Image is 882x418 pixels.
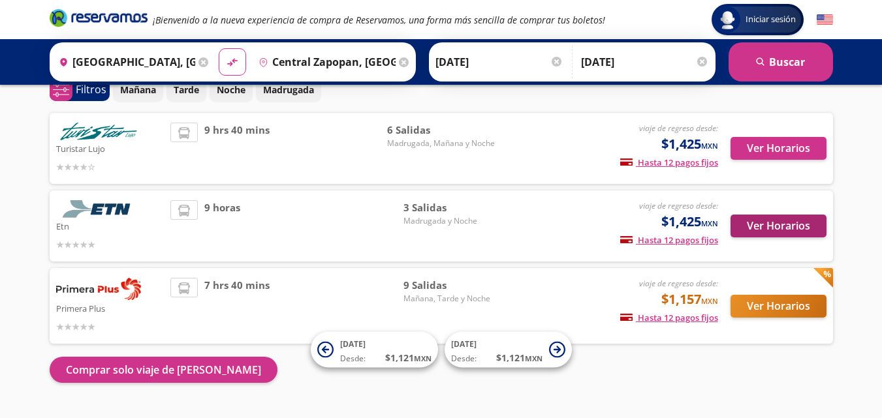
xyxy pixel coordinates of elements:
[435,46,563,78] input: Elegir Fecha
[311,332,438,368] button: [DATE]Desde:$1,121MXN
[451,353,477,365] span: Desde:
[496,351,543,365] span: $ 1,121
[50,78,110,101] button: 0Filtros
[50,357,277,383] button: Comprar solo viaje de [PERSON_NAME]
[639,278,718,289] em: viaje de regreso desde:
[525,353,543,363] small: MXN
[56,300,165,316] p: Primera Plus
[56,278,141,300] img: Primera Plus
[620,234,718,246] span: Hasta 12 pagos fijos
[731,215,827,237] button: Ver Horarios
[661,134,718,154] span: $1,425
[581,46,709,78] input: Opcional
[451,338,477,350] span: [DATE]
[340,338,366,350] span: [DATE]
[113,77,163,102] button: Mañana
[620,157,718,168] span: Hasta 12 pagos fijos
[414,353,432,363] small: MXN
[204,123,270,174] span: 9 hrs 40 mins
[56,218,165,233] p: Etn
[731,295,827,318] button: Ver Horarios
[403,215,495,227] span: Madrugada y Noche
[50,8,148,27] i: Brand Logo
[701,296,718,306] small: MXN
[153,14,605,26] em: ¡Bienvenido a la nueva experiencia de compra de Reservamos, una forma más sencilla de comprar tus...
[54,46,196,78] input: Buscar Origen
[661,290,718,309] span: $1,157
[253,46,396,78] input: Buscar Destino
[661,212,718,231] span: $1,425
[701,218,718,228] small: MXN
[56,123,141,140] img: Turistar Lujo
[385,351,432,365] span: $ 1,121
[256,77,321,102] button: Madrugada
[56,140,165,156] p: Turistar Lujo
[50,8,148,31] a: Brand Logo
[263,83,314,97] p: Madrugada
[731,137,827,160] button: Ver Horarios
[445,332,572,368] button: [DATE]Desde:$1,121MXN
[403,293,495,305] span: Mañana, Tarde y Noche
[740,13,801,26] span: Iniciar sesión
[701,141,718,151] small: MXN
[729,42,833,82] button: Buscar
[174,83,199,97] p: Tarde
[204,278,270,334] span: 7 hrs 40 mins
[620,312,718,323] span: Hasta 12 pagos fijos
[217,83,245,97] p: Noche
[639,123,718,134] em: viaje de regreso desde:
[639,200,718,211] em: viaje de regreso desde:
[403,278,495,293] span: 9 Salidas
[166,77,206,102] button: Tarde
[120,83,156,97] p: Mañana
[210,77,253,102] button: Noche
[403,200,495,215] span: 3 Salidas
[387,138,495,149] span: Madrugada, Mañana y Noche
[817,12,833,28] button: English
[204,200,240,252] span: 9 horas
[387,123,495,138] span: 6 Salidas
[340,353,366,365] span: Desde:
[56,200,141,218] img: Etn
[76,82,106,97] p: Filtros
